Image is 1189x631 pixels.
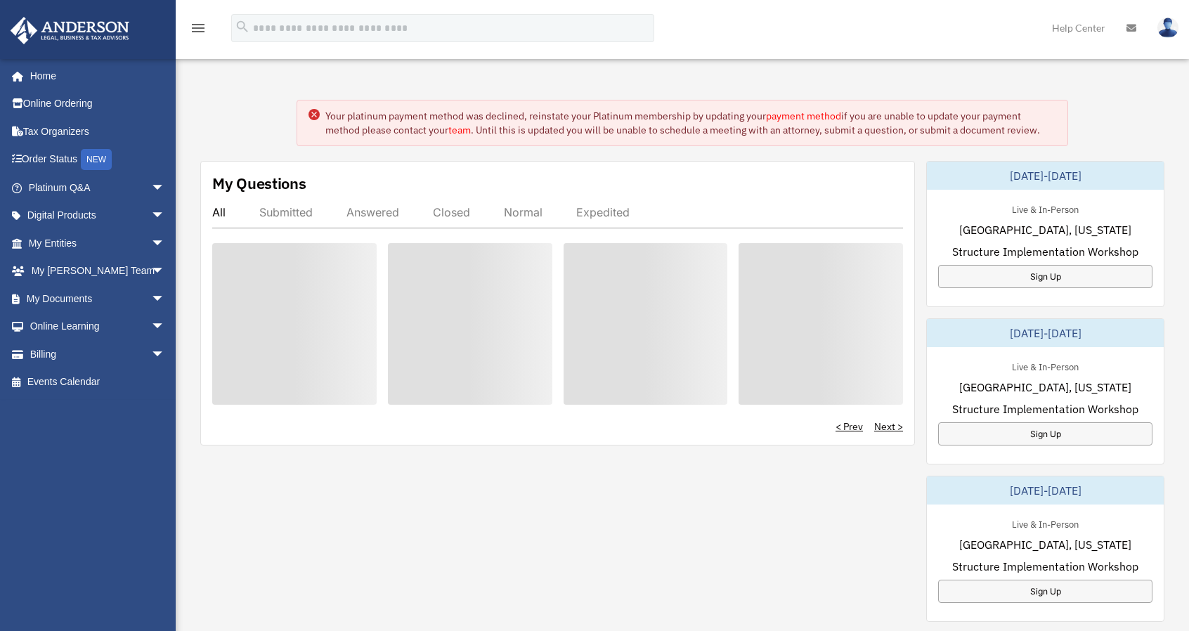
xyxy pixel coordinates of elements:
span: arrow_drop_down [151,229,179,258]
a: Sign Up [938,422,1152,445]
a: Events Calendar [10,368,186,396]
span: Structure Implementation Workshop [952,243,1138,260]
div: Live & In-Person [1001,516,1090,531]
a: menu [190,25,207,37]
span: [GEOGRAPHIC_DATA], [US_STATE] [959,536,1131,553]
div: Live & In-Person [1001,358,1090,373]
div: Expedited [576,205,630,219]
a: Platinum Q&Aarrow_drop_down [10,174,186,202]
div: Live & In-Person [1001,201,1090,216]
span: arrow_drop_down [151,285,179,313]
span: arrow_drop_down [151,257,179,286]
div: Your platinum payment method was declined, reinstate your Platinum membership by updating your if... [325,109,1056,137]
span: [GEOGRAPHIC_DATA], [US_STATE] [959,221,1131,238]
div: Submitted [259,205,313,219]
a: My [PERSON_NAME] Teamarrow_drop_down [10,257,186,285]
a: My Documentsarrow_drop_down [10,285,186,313]
img: Anderson Advisors Platinum Portal [6,17,134,44]
a: Home [10,62,179,90]
span: arrow_drop_down [151,202,179,230]
i: search [235,19,250,34]
div: [DATE]-[DATE] [927,319,1164,347]
a: Online Ordering [10,90,186,118]
div: All [212,205,226,219]
a: Order StatusNEW [10,145,186,174]
a: Sign Up [938,265,1152,288]
div: Normal [504,205,542,219]
a: payment method [766,110,841,122]
span: arrow_drop_down [151,313,179,341]
div: NEW [81,149,112,170]
a: team [448,124,471,136]
span: [GEOGRAPHIC_DATA], [US_STATE] [959,379,1131,396]
a: Sign Up [938,580,1152,603]
a: Billingarrow_drop_down [10,340,186,368]
a: My Entitiesarrow_drop_down [10,229,186,257]
a: Online Learningarrow_drop_down [10,313,186,341]
img: User Pic [1157,18,1178,38]
div: [DATE]-[DATE] [927,162,1164,190]
div: Answered [346,205,399,219]
span: arrow_drop_down [151,340,179,369]
div: Closed [433,205,470,219]
a: Next > [874,419,903,434]
span: Structure Implementation Workshop [952,401,1138,417]
a: Digital Productsarrow_drop_down [10,202,186,230]
a: Tax Organizers [10,117,186,145]
a: < Prev [836,419,863,434]
span: arrow_drop_down [151,174,179,202]
div: My Questions [212,173,306,194]
span: Structure Implementation Workshop [952,558,1138,575]
div: [DATE]-[DATE] [927,476,1164,505]
i: menu [190,20,207,37]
